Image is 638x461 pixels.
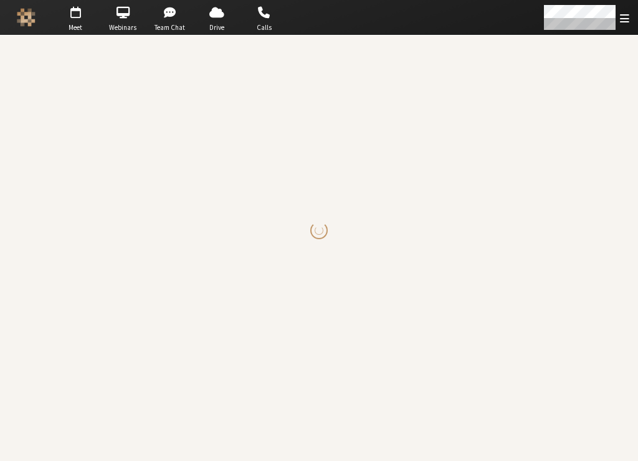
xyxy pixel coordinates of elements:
img: Iotum [17,8,36,27]
span: Calls [242,22,286,33]
span: Webinars [101,22,145,33]
span: Meet [54,22,97,33]
span: Team Chat [148,22,192,33]
span: Drive [195,22,239,33]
